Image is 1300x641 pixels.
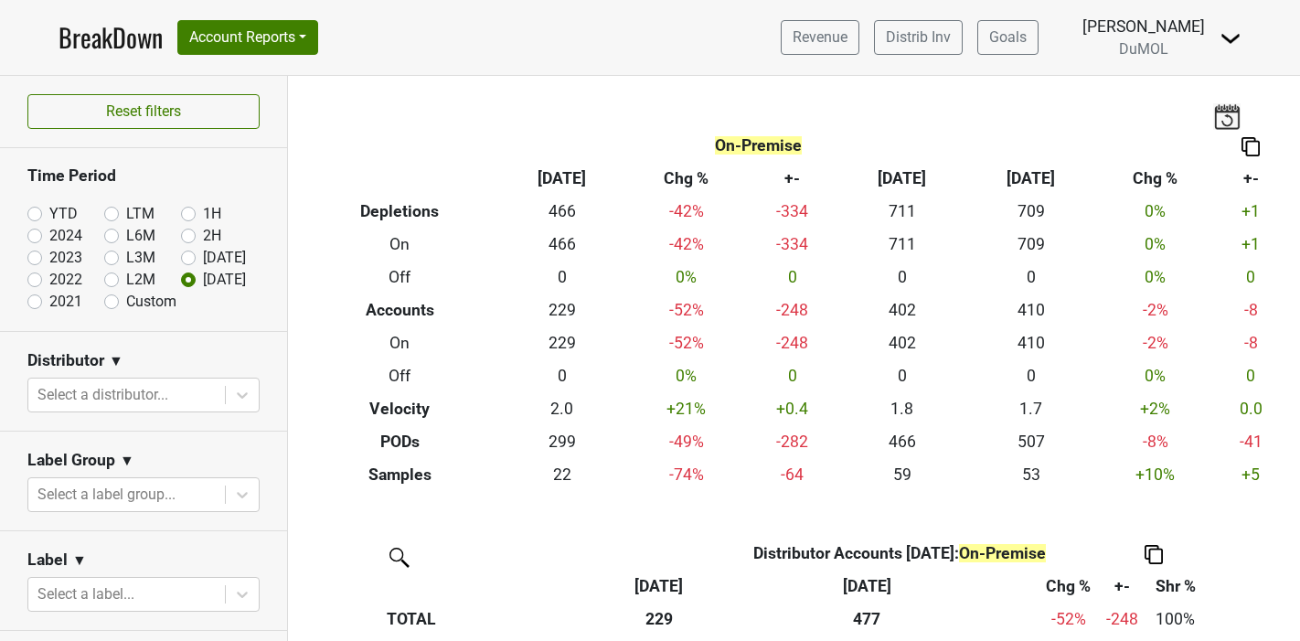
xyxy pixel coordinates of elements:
[977,20,1039,55] a: Goals
[838,425,967,458] td: 466
[383,603,620,636] th: TOTAL
[1144,570,1208,603] th: Shr %: activate to sort column ascending
[1106,610,1138,628] span: -248
[302,229,498,262] th: On
[1051,610,1086,628] span: -52%
[747,229,838,262] td: -334
[1215,327,1286,360] td: -8
[27,550,68,570] h3: Label
[383,541,412,571] img: filter
[1101,570,1143,603] th: +-: activate to sort column ascending
[626,327,747,360] td: -52 %
[109,350,123,372] span: ▼
[619,603,698,636] th: 229
[1095,458,1216,491] td: +10 %
[966,359,1095,392] td: 0
[1215,458,1286,491] td: +5
[959,544,1046,562] span: On-Premise
[383,570,620,603] th: &nbsp;: activate to sort column ascending
[302,196,498,229] th: Depletions
[1095,392,1216,425] td: +2 %
[747,262,838,294] td: 0
[302,327,498,360] th: On
[1215,392,1286,425] td: 0.0
[1215,425,1286,458] td: -41
[966,229,1095,262] td: 709
[1144,603,1208,636] td: 100%
[126,291,176,313] label: Custom
[27,166,260,186] h3: Time Period
[302,425,498,458] th: PODs
[203,269,246,291] label: [DATE]
[966,392,1095,425] td: 1.7
[781,20,859,55] a: Revenue
[126,225,155,247] label: L6M
[49,291,82,313] label: 2021
[498,458,627,491] td: 22
[49,269,82,291] label: 2022
[626,163,747,196] th: Chg %
[838,294,967,327] td: 402
[1095,196,1216,229] td: 0 %
[966,262,1095,294] td: 0
[59,18,163,57] a: BreakDown
[302,392,498,425] th: Velocity
[27,94,260,129] button: Reset filters
[1213,103,1241,129] img: last_updated_date
[49,225,82,247] label: 2024
[838,359,967,392] td: 0
[203,247,246,269] label: [DATE]
[177,20,318,55] button: Account Reports
[126,203,155,225] label: LTM
[966,425,1095,458] td: 507
[626,196,747,229] td: -42 %
[27,451,115,470] h3: Label Group
[1145,545,1163,564] img: Copy to clipboard
[626,425,747,458] td: -49 %
[1095,425,1216,458] td: -8 %
[747,294,838,327] td: -248
[747,196,838,229] td: -334
[698,570,1036,603] th: Aug '24: activate to sort column ascending
[626,359,747,392] td: 0 %
[1215,163,1286,196] th: +-
[966,327,1095,360] td: 410
[1082,15,1205,38] div: [PERSON_NAME]
[838,458,967,491] td: 59
[626,458,747,491] td: -74 %
[747,392,838,425] td: +0.4
[619,570,698,603] th: Aug '25: activate to sort column ascending
[874,20,963,55] a: Distrib Inv
[498,163,627,196] th: [DATE]
[498,327,627,360] td: 229
[302,262,498,294] th: Off
[747,163,838,196] th: +-
[1095,327,1216,360] td: -2 %
[747,359,838,392] td: 0
[626,229,747,262] td: -42 %
[698,603,1036,636] th: 477
[498,359,627,392] td: 0
[302,359,498,392] th: Off
[747,458,838,491] td: -64
[1119,40,1168,58] span: DuMOL
[1241,137,1260,156] img: Copy to clipboard
[838,262,967,294] td: 0
[838,196,967,229] td: 711
[838,163,967,196] th: [DATE]
[1095,229,1216,262] td: 0 %
[1215,359,1286,392] td: 0
[49,203,78,225] label: YTD
[626,262,747,294] td: 0 %
[1036,570,1101,603] th: Chg %: activate to sort column ascending
[838,229,967,262] td: 711
[1215,262,1286,294] td: 0
[498,196,627,229] td: 466
[838,392,967,425] td: 1.8
[626,294,747,327] td: -52 %
[49,247,82,269] label: 2023
[126,269,155,291] label: L2M
[966,196,1095,229] td: 709
[72,550,87,572] span: ▼
[1095,262,1216,294] td: 0 %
